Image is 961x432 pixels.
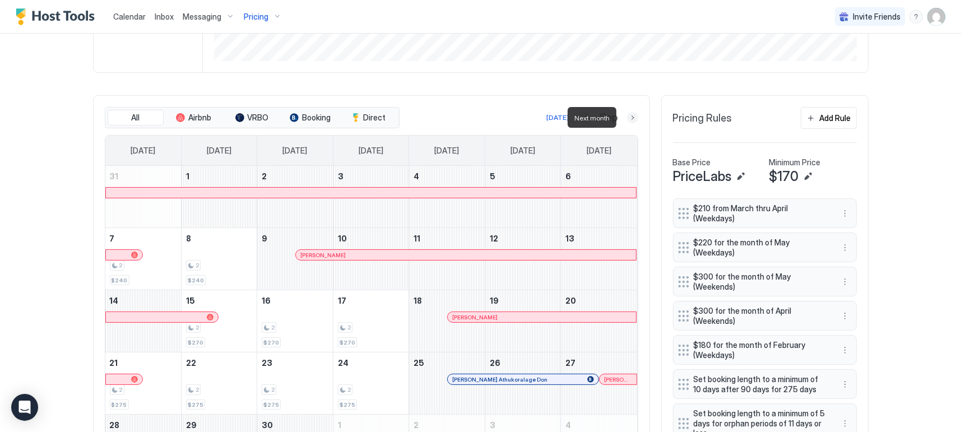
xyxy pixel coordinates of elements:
[545,111,571,124] button: [DATE]
[838,207,852,220] button: More options
[155,11,174,22] a: Inbox
[561,290,637,352] td: September 20, 2025
[262,234,267,243] span: 9
[435,146,459,156] span: [DATE]
[561,290,637,311] a: September 20, 2025
[333,166,409,228] td: September 3, 2025
[119,136,166,166] a: Sunday
[262,358,272,368] span: 23
[333,352,409,373] a: September 24, 2025
[485,290,561,311] a: September 19, 2025
[485,290,561,352] td: September 19, 2025
[300,252,346,259] span: [PERSON_NAME]
[188,277,204,284] span: $240
[801,170,815,183] button: Edit
[490,296,499,305] span: 19
[110,234,115,243] span: 7
[183,12,221,22] span: Messaging
[105,228,182,290] td: September 7, 2025
[561,228,637,290] td: September 13, 2025
[257,352,333,373] a: September 23, 2025
[490,234,498,243] span: 12
[364,113,386,123] span: Direct
[263,339,279,346] span: $270
[694,238,827,257] span: $220 for the month of May (Weekdays)
[224,110,280,126] button: VRBO
[105,228,181,249] a: September 7, 2025
[485,228,561,249] a: September 12, 2025
[347,136,394,166] a: Wednesday
[604,376,632,383] span: [PERSON_NAME]
[333,228,409,290] td: September 10, 2025
[186,420,197,430] span: 29
[333,352,409,415] td: September 24, 2025
[262,296,271,305] span: 16
[248,113,269,123] span: VRBO
[414,358,424,368] span: 25
[119,262,123,269] span: 2
[485,166,561,228] td: September 5, 2025
[510,146,535,156] span: [DATE]
[414,420,419,430] span: 2
[838,343,852,357] div: menu
[196,136,243,166] a: Monday
[186,296,195,305] span: 15
[105,166,182,228] td: August 31, 2025
[338,234,347,243] span: 10
[110,420,120,430] span: 28
[181,166,257,228] td: September 1, 2025
[16,8,100,25] a: Host Tools Logo
[820,112,851,124] div: Add Rule
[271,324,275,331] span: 2
[565,296,576,305] span: 20
[182,166,257,187] a: September 1, 2025
[409,166,485,228] td: September 4, 2025
[565,358,575,368] span: 27
[565,171,571,181] span: 6
[338,171,343,181] span: 3
[113,12,146,21] span: Calendar
[409,228,485,290] td: September 11, 2025
[105,107,400,128] div: tab-group
[485,166,561,187] a: September 5, 2025
[282,146,307,156] span: [DATE]
[909,10,923,24] div: menu
[262,420,273,430] span: 30
[838,241,852,254] button: More options
[490,358,500,368] span: 26
[333,290,409,352] td: September 17, 2025
[257,352,333,415] td: September 23, 2025
[131,146,155,156] span: [DATE]
[338,420,341,430] span: 1
[186,171,189,181] span: 1
[188,339,203,346] span: $270
[341,110,397,126] button: Direct
[838,241,852,254] div: menu
[673,168,732,185] span: PriceLabs
[188,401,203,408] span: $275
[207,146,231,156] span: [DATE]
[302,113,331,123] span: Booking
[490,171,495,181] span: 5
[838,417,852,430] button: More options
[196,386,199,393] span: 2
[110,296,119,305] span: 14
[627,112,638,123] button: Next month
[490,420,495,430] span: 3
[694,374,827,394] span: Set booking length to a minimum of 10 days after 90 days for 275 days
[565,420,571,430] span: 4
[113,11,146,22] a: Calendar
[409,228,485,249] a: September 11, 2025
[838,207,852,220] div: menu
[694,340,827,360] span: $180 for the month of February (Weekdays)
[414,296,422,305] span: 18
[257,228,333,249] a: September 9, 2025
[838,378,852,391] div: menu
[347,324,351,331] span: 2
[271,136,318,166] a: Tuesday
[694,306,827,326] span: $300 for the month of April (Weekends)
[409,290,485,352] td: September 18, 2025
[927,8,945,26] div: User profile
